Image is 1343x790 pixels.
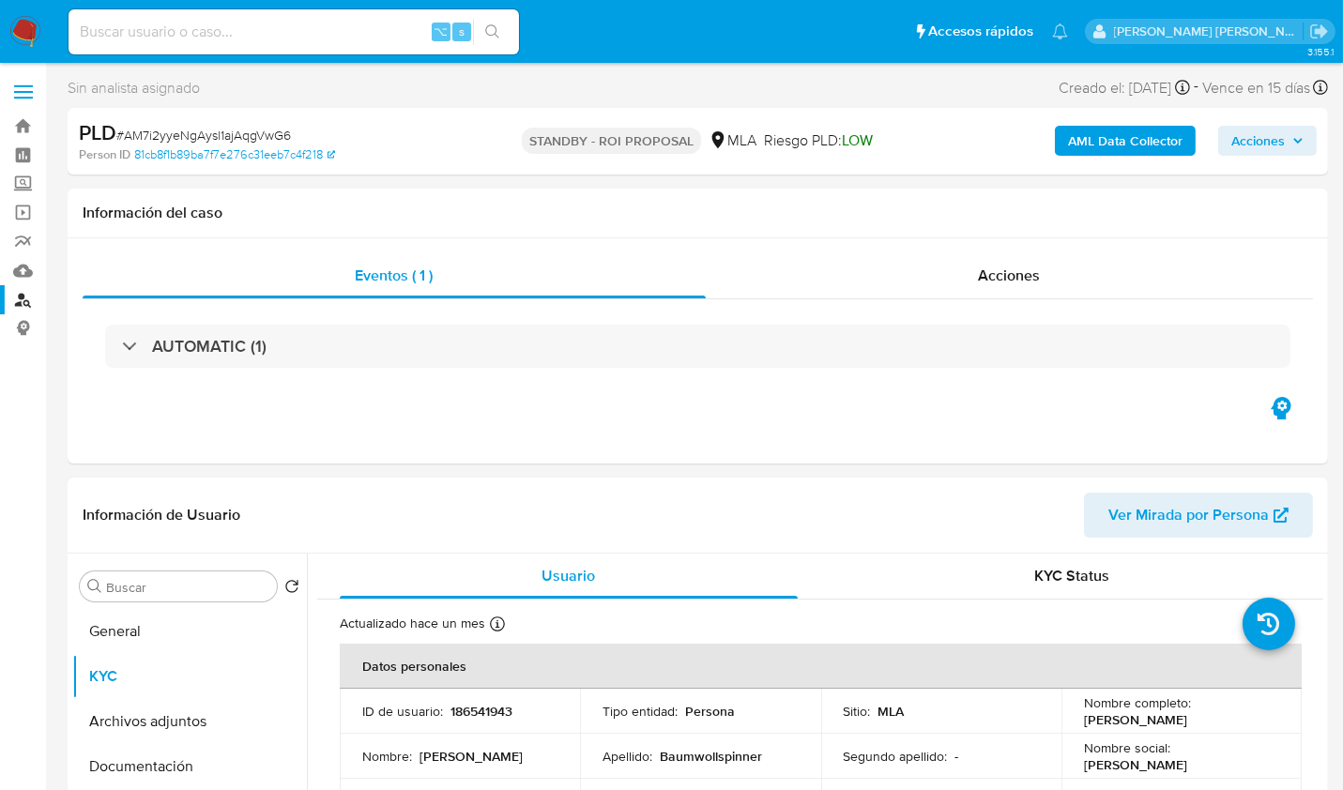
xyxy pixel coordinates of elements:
[928,22,1033,41] span: Accesos rápidos
[72,699,307,744] button: Archivos adjuntos
[152,336,267,357] h3: AUTOMATIC (1)
[68,78,200,99] span: Sin analista asignado
[979,265,1041,286] span: Acciones
[340,615,485,632] p: Actualizado hace un mes
[1084,694,1191,711] p: Nombre completo :
[1084,711,1187,728] p: [PERSON_NAME]
[1309,22,1329,41] a: Salir
[603,748,652,765] p: Apellido :
[1052,23,1068,39] a: Notificaciones
[362,748,412,765] p: Nombre :
[842,129,873,151] span: LOW
[434,23,448,40] span: ⌥
[1084,756,1187,773] p: [PERSON_NAME]
[1202,78,1310,99] span: Vence en 15 días
[79,146,130,163] b: Person ID
[844,703,871,720] p: Sitio :
[522,128,701,154] p: STANDBY - ROI PROPOSAL
[685,703,735,720] p: Persona
[83,506,240,524] h1: Información de Usuario
[1084,739,1170,756] p: Nombre social :
[1055,126,1196,156] button: AML Data Collector
[878,703,905,720] p: MLA
[79,117,116,147] b: PLD
[106,579,269,596] input: Buscar
[362,703,443,720] p: ID de usuario :
[72,609,307,654] button: General
[542,565,596,586] span: Usuario
[955,748,959,765] p: -
[1218,126,1317,156] button: Acciones
[473,19,511,45] button: search-icon
[72,654,307,699] button: KYC
[1114,23,1304,40] p: jian.marin@mercadolibre.com
[1084,493,1313,538] button: Ver Mirada por Persona
[1059,75,1190,100] div: Creado el: [DATE]
[1068,126,1183,156] b: AML Data Collector
[1231,126,1285,156] span: Acciones
[1108,493,1269,538] span: Ver Mirada por Persona
[116,126,291,144] span: # AM7i2yyeNgAysl1ajAqgVwG6
[764,130,873,151] span: Riesgo PLD:
[72,744,307,789] button: Documentación
[450,703,512,720] p: 186541943
[459,23,465,40] span: s
[844,748,948,765] p: Segundo apellido :
[83,204,1313,222] h1: Información del caso
[603,703,678,720] p: Tipo entidad :
[1034,565,1109,586] span: KYC Status
[69,20,519,44] input: Buscar usuario o caso...
[709,130,756,151] div: MLA
[420,748,523,765] p: [PERSON_NAME]
[105,325,1290,368] div: AUTOMATIC (1)
[284,579,299,600] button: Volver al orden por defecto
[660,748,762,765] p: Baumwollspinner
[1194,75,1198,100] span: -
[340,644,1302,689] th: Datos personales
[134,146,335,163] a: 81cb8f1b89ba7f7e276c31eeb7c4f218
[87,579,102,594] button: Buscar
[356,265,434,286] span: Eventos ( 1 )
